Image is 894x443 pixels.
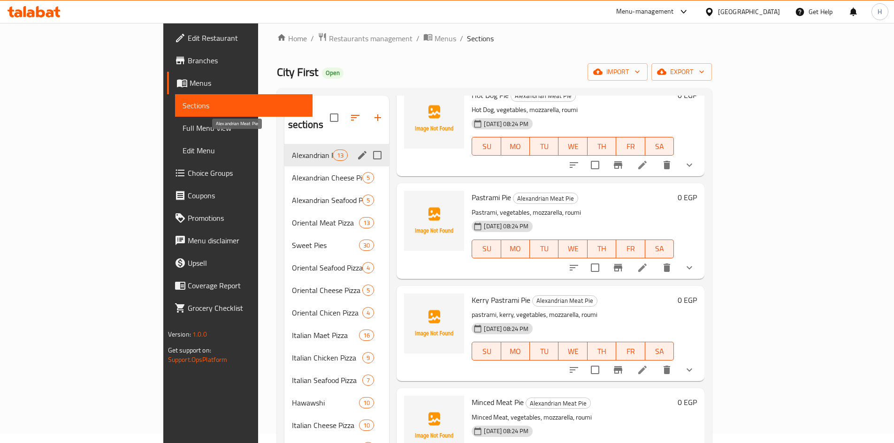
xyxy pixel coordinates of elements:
span: City First [277,61,318,83]
span: Version: [168,328,191,340]
a: Menus [167,72,313,94]
span: 5 [363,286,374,295]
span: Italian Seafood Pizza [292,375,363,386]
span: 7 [363,376,374,385]
span: 13 [333,151,347,160]
span: 16 [359,331,374,340]
button: FR [616,240,645,258]
div: Alexandrian Meat Pie [511,90,576,102]
div: Italian Maet Pizza16 [284,324,390,346]
div: Alexandrian Cheese Pie5 [284,166,390,189]
span: Choice Groups [188,167,305,179]
span: Full Menu View [183,122,305,134]
button: MO [501,137,530,156]
span: 10 [359,421,374,430]
button: Branch-specific-item [607,154,629,176]
nav: breadcrumb [277,32,712,45]
button: delete [656,154,678,176]
a: Upsell [167,252,313,274]
div: items [362,285,374,296]
span: Open [322,69,344,77]
div: Alexandrian Seafood Pie5 [284,189,390,211]
button: TH [588,342,616,360]
button: sort-choices [563,359,585,381]
span: SA [649,242,670,255]
span: 5 [363,196,374,205]
button: TH [588,137,616,156]
button: Branch-specific-item [607,256,629,279]
h6: 0 EGP [678,89,697,102]
img: Hot Dog Pie [404,89,464,149]
button: show more [678,359,701,381]
span: [DATE] 08:24 PM [480,427,532,435]
span: FR [620,345,641,358]
span: import [595,66,640,78]
span: TU [534,345,555,358]
button: WE [558,137,587,156]
span: Alexandrian Meat Pie [292,150,333,161]
span: Restaurants management [329,33,413,44]
span: WE [562,140,583,153]
span: TH [591,242,612,255]
img: Pastrami Pie [404,191,464,251]
a: Promotions [167,207,313,229]
div: items [362,375,374,386]
a: Edit Restaurant [167,27,313,49]
button: delete [656,256,678,279]
p: Pastrami, vegetables, mozzarella, roumi [472,207,673,218]
a: Edit menu item [637,262,648,273]
div: items [359,420,374,431]
a: Full Menu View [175,117,313,139]
span: MO [505,242,526,255]
span: Oriental Chicen Pizza [292,307,363,318]
span: Alexandrian Meat Pie [513,193,578,204]
span: Oriental Meat Pizza [292,217,359,228]
span: Promotions [188,212,305,224]
span: Oriental Cheese Pizza [292,285,363,296]
span: 5 [363,173,374,182]
button: SU [472,342,501,360]
span: SA [649,140,670,153]
span: Sections [183,100,305,111]
span: Alexandrian Cheese Pie [292,172,363,183]
button: WE [558,240,587,258]
span: 9 [363,353,374,362]
span: Select to update [585,258,605,278]
span: Branches [188,55,305,66]
button: MO [501,240,530,258]
span: FR [620,242,641,255]
a: Menu disclaimer [167,229,313,252]
span: TH [591,140,612,153]
div: items [359,240,374,251]
div: Oriental Chicen Pizza4 [284,301,390,324]
a: Edit menu item [637,364,648,375]
span: Italian Maet Pizza [292,330,359,341]
svg: Show Choices [684,159,695,171]
div: Hawawshi10 [284,391,390,414]
button: FR [616,137,645,156]
span: Coverage Report [188,280,305,291]
div: Alexandrian Seafood Pie [292,195,363,206]
span: WE [562,345,583,358]
span: Coupons [188,190,305,201]
span: SU [476,140,497,153]
span: Edit Menu [183,145,305,156]
span: Kerry Pastrami Pie [472,293,530,307]
h6: 0 EGP [678,396,697,409]
button: SA [645,342,674,360]
div: Hawawshi [292,397,359,408]
span: 13 [359,218,374,227]
button: TU [530,342,558,360]
div: Open [322,68,344,79]
span: Upsell [188,257,305,269]
svg: Show Choices [684,364,695,375]
span: export [659,66,704,78]
span: Italian Cheese Pizza [292,420,359,431]
span: Select to update [585,360,605,380]
button: sort-choices [563,154,585,176]
button: export [651,63,712,81]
